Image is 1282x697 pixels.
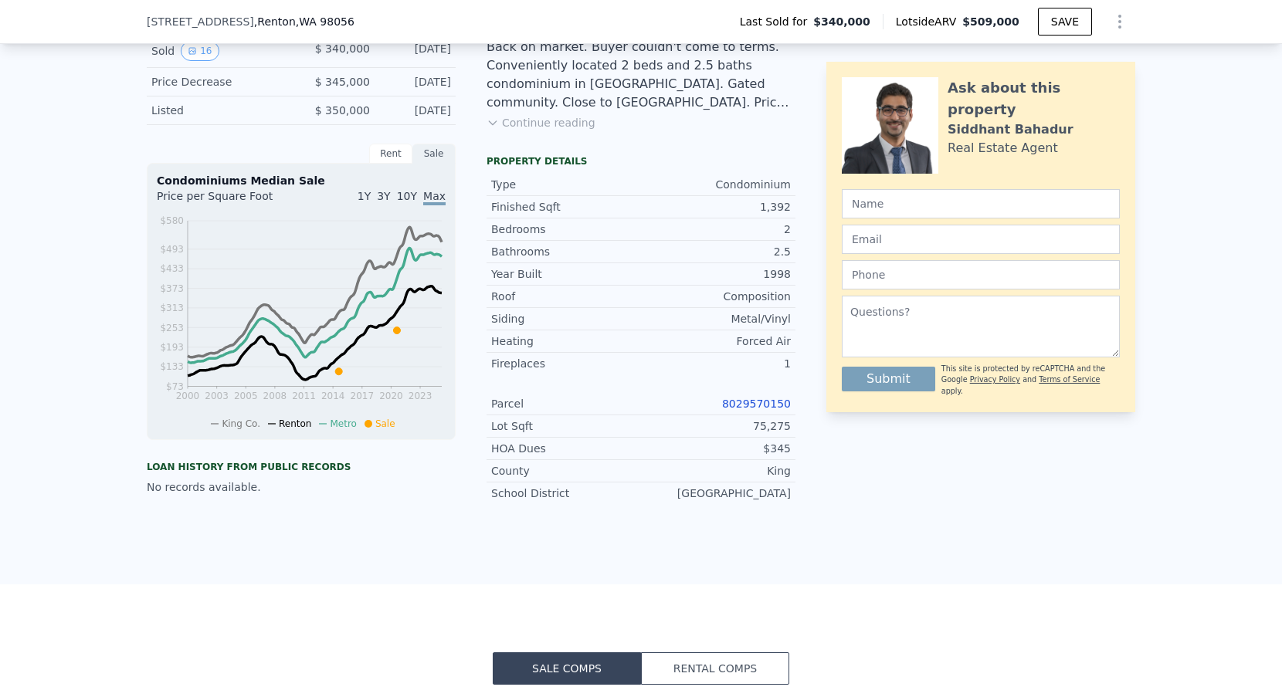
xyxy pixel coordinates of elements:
[176,391,200,401] tspan: 2000
[296,15,354,28] span: , WA 98056
[962,15,1019,28] span: $509,000
[641,222,791,237] div: 2
[369,144,412,164] div: Rent
[147,461,456,473] div: Loan history from public records
[491,222,641,237] div: Bedrooms
[641,289,791,304] div: Composition
[491,244,641,259] div: Bathrooms
[147,14,254,29] span: [STREET_ADDRESS]
[641,333,791,349] div: Forced Air
[358,190,371,202] span: 1Y
[147,479,456,495] div: No records available.
[641,463,791,479] div: King
[160,263,184,274] tspan: $433
[641,311,791,327] div: Metal/Vinyl
[382,74,451,90] div: [DATE]
[315,104,370,117] span: $ 350,000
[160,215,184,226] tspan: $580
[842,225,1120,254] input: Email
[641,266,791,282] div: 1998
[491,199,641,215] div: Finished Sqft
[491,463,641,479] div: County
[491,289,641,304] div: Roof
[491,356,641,371] div: Fireplaces
[321,391,345,401] tspan: 2014
[1038,8,1092,36] button: SAVE
[487,115,595,130] button: Continue reading
[279,418,311,429] span: Renton
[263,391,287,401] tspan: 2008
[377,190,390,202] span: 3Y
[412,144,456,164] div: Sale
[409,391,432,401] tspan: 2023
[166,381,184,392] tspan: $73
[842,189,1120,218] input: Name
[160,361,184,372] tspan: $133
[330,418,356,429] span: Metro
[948,139,1058,157] div: Real Estate Agent
[151,41,289,61] div: Sold
[970,375,1020,384] a: Privacy Policy
[641,199,791,215] div: 1,392
[160,323,184,333] tspan: $253
[160,303,184,313] tspan: $313
[740,14,814,29] span: Last Sold for
[941,364,1120,397] div: This site is protected by reCAPTCHA and the Google and apply.
[491,441,641,456] div: HOA Dues
[382,41,451,61] div: [DATE]
[491,266,641,282] div: Year Built
[641,244,791,259] div: 2.5
[423,190,446,205] span: Max
[375,418,395,429] span: Sale
[491,418,641,434] div: Lot Sqft
[157,173,446,188] div: Condominiums Median Sale
[641,441,791,456] div: $345
[842,260,1120,289] input: Phone
[493,652,641,685] button: Sale Comps
[315,76,370,88] span: $ 345,000
[160,244,184,255] tspan: $493
[722,398,791,410] a: 8029570150
[382,103,451,118] div: [DATE]
[641,356,791,371] div: 1
[1104,6,1135,37] button: Show Options
[205,391,229,401] tspan: 2003
[151,103,289,118] div: Listed
[157,188,301,213] div: Price per Square Foot
[234,391,258,401] tspan: 2005
[641,486,791,501] div: [GEOGRAPHIC_DATA]
[160,342,184,353] tspan: $193
[160,283,184,294] tspan: $373
[842,367,935,391] button: Submit
[948,120,1073,139] div: Siddhant Bahadur
[487,155,795,167] div: Property details
[813,14,870,29] span: $340,000
[948,77,1120,120] div: Ask about this property
[151,74,289,90] div: Price Decrease
[315,42,370,55] span: $ 340,000
[351,391,375,401] tspan: 2017
[292,391,316,401] tspan: 2011
[896,14,962,29] span: Lotside ARV
[491,311,641,327] div: Siding
[222,418,260,429] span: King Co.
[491,396,641,411] div: Parcel
[641,652,789,685] button: Rental Comps
[397,190,417,202] span: 10Y
[491,333,641,349] div: Heating
[487,38,795,112] div: Back on market. Buyer couldn't come to terms. Conveniently located 2 beds and 2.5 baths condomini...
[491,177,641,192] div: Type
[641,177,791,192] div: Condominium
[641,418,791,434] div: 75,275
[254,14,354,29] span: , Renton
[491,486,641,501] div: School District
[181,41,219,61] button: View historical data
[1039,375,1100,384] a: Terms of Service
[379,391,403,401] tspan: 2020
